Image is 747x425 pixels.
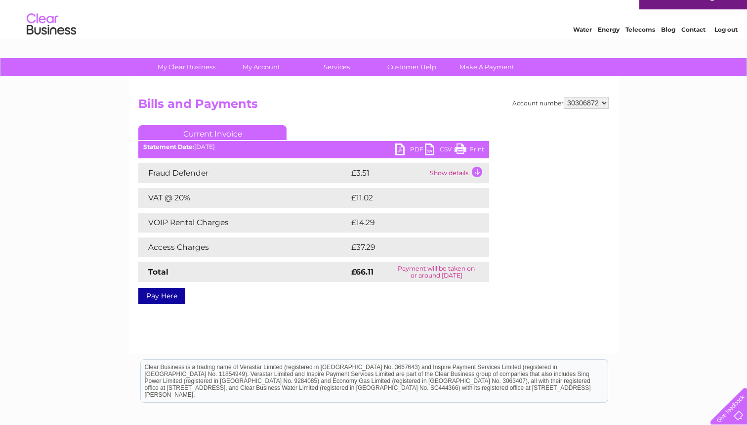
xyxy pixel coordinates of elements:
div: Clear Business is a trading name of Verastar Limited (registered in [GEOGRAPHIC_DATA] No. 3667643... [141,5,608,48]
div: [DATE] [138,143,489,150]
a: My Account [221,58,302,76]
td: Fraud Defender [138,163,349,183]
div: Account number [512,97,609,109]
a: Log out [714,42,738,49]
td: £3.51 [349,163,427,183]
a: Services [296,58,377,76]
td: VOIP Rental Charges [138,213,349,233]
td: Show details [427,163,489,183]
td: Payment will be taken on or around [DATE] [384,262,489,282]
td: VAT @ 20% [138,188,349,208]
strong: £66.11 [351,267,373,277]
strong: Total [148,267,168,277]
a: My Clear Business [146,58,227,76]
a: Current Invoice [138,125,287,140]
a: CSV [425,143,455,158]
td: £37.29 [349,237,469,257]
a: 0333 014 3131 [561,5,629,17]
a: PDF [395,143,425,158]
a: Contact [681,42,705,49]
a: Make A Payment [446,58,528,76]
a: Pay Here [138,288,185,304]
td: £14.29 [349,213,468,233]
a: Telecoms [625,42,655,49]
h2: Bills and Payments [138,97,609,116]
a: Energy [598,42,620,49]
img: logo.png [26,26,77,56]
a: Customer Help [371,58,453,76]
b: Statement Date: [143,143,194,150]
td: £11.02 [349,188,467,208]
td: Access Charges [138,237,349,257]
a: Water [573,42,592,49]
a: Print [455,143,484,158]
a: Blog [661,42,675,49]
